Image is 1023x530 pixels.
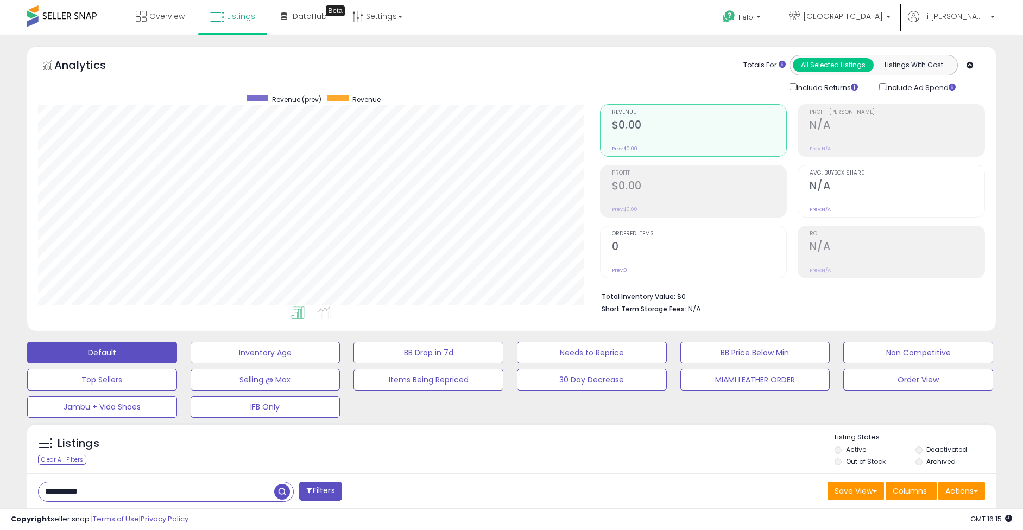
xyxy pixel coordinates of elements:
[803,11,883,22] span: [GEOGRAPHIC_DATA]
[810,110,984,116] span: Profit [PERSON_NAME]
[680,369,830,391] button: MIAMI LEATHER ORDER
[810,119,984,133] h2: N/A
[517,369,667,391] button: 30 Day Decrease
[191,369,340,391] button: Selling @ Max
[517,342,667,363] button: Needs to Reprice
[11,514,188,525] div: seller snap | |
[602,289,977,302] li: $0
[54,58,127,75] h5: Analytics
[893,486,927,496] span: Columns
[843,342,993,363] button: Non Competitive
[886,482,937,500] button: Columns
[846,457,886,466] label: Out of Stock
[828,482,884,500] button: Save View
[612,145,637,152] small: Prev: $0.00
[93,514,139,524] a: Terms of Use
[835,432,995,443] p: Listing States:
[191,396,340,418] button: IFB Only
[722,10,736,23] i: Get Help
[612,231,787,237] span: Ordered Items
[843,369,993,391] button: Order View
[191,342,340,363] button: Inventory Age
[602,292,675,301] b: Total Inventory Value:
[27,396,177,418] button: Jambu + Vida Shoes
[810,170,984,176] span: Avg. Buybox Share
[227,11,255,22] span: Listings
[938,482,985,500] button: Actions
[353,369,503,391] button: Items Being Repriced
[612,206,637,213] small: Prev: $0.00
[680,342,830,363] button: BB Price Below Min
[612,267,627,273] small: Prev: 0
[926,445,967,454] label: Deactivated
[810,180,984,194] h2: N/A
[714,2,772,35] a: Help
[810,206,831,213] small: Prev: N/A
[781,81,871,93] div: Include Returns
[272,95,321,104] span: Revenue (prev)
[738,12,753,22] span: Help
[810,240,984,255] h2: N/A
[149,11,185,22] span: Overview
[908,11,995,35] a: Hi [PERSON_NAME]
[612,119,787,133] h2: $0.00
[810,267,831,273] small: Prev: N/A
[11,514,50,524] strong: Copyright
[612,240,787,255] h2: 0
[27,369,177,391] button: Top Sellers
[688,304,701,314] span: N/A
[743,60,786,71] div: Totals For
[602,304,686,314] b: Short Term Storage Fees:
[846,445,866,454] label: Active
[873,58,954,72] button: Listings With Cost
[299,482,342,501] button: Filters
[926,457,956,466] label: Archived
[141,514,188,524] a: Privacy Policy
[352,95,381,104] span: Revenue
[326,5,345,16] div: Tooltip anchor
[810,145,831,152] small: Prev: N/A
[612,110,787,116] span: Revenue
[612,180,787,194] h2: $0.00
[27,342,177,363] button: Default
[353,342,503,363] button: BB Drop in 7d
[293,11,327,22] span: DataHub
[38,455,86,465] div: Clear All Filters
[793,58,874,72] button: All Selected Listings
[810,231,984,237] span: ROI
[58,436,99,451] h5: Listings
[922,11,987,22] span: Hi [PERSON_NAME]
[970,514,1012,524] span: 2025-09-15 16:15 GMT
[612,170,787,176] span: Profit
[871,81,973,93] div: Include Ad Spend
